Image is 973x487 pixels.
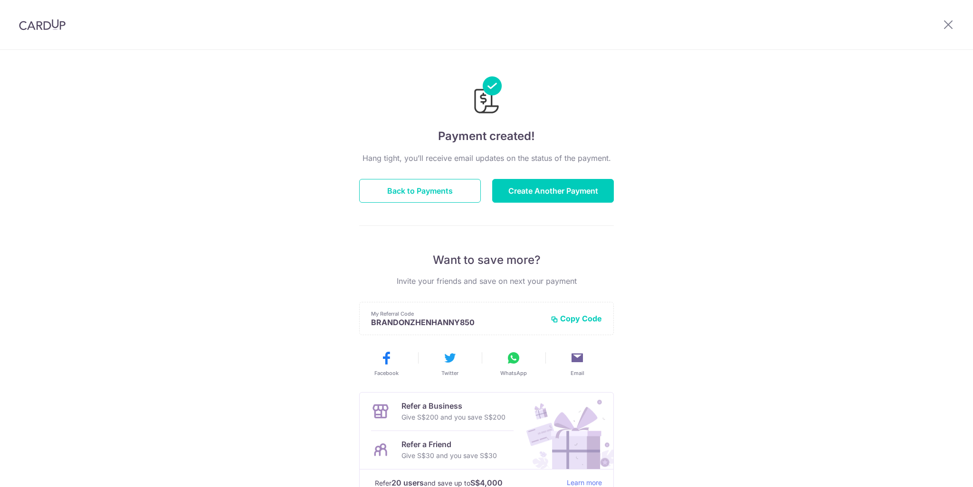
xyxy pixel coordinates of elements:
span: WhatsApp [500,369,527,377]
p: Hang tight, you’ll receive email updates on the status of the payment. [359,152,614,164]
button: Create Another Payment [492,179,614,203]
p: My Referral Code [371,310,543,318]
img: CardUp [19,19,66,30]
button: Twitter [422,350,478,377]
p: Give S$200 and you save S$200 [401,412,506,423]
span: Email [571,369,584,377]
button: Copy Code [551,314,602,323]
h4: Payment created! [359,128,614,145]
button: WhatsApp [486,350,542,377]
span: Facebook [374,369,399,377]
p: Invite your friends and save on next your payment [359,275,614,287]
p: Refer a Friend [401,439,497,450]
img: Refer [517,393,613,469]
button: Email [549,350,605,377]
p: BRANDONZHENHANNY850 [371,318,543,327]
button: Facebook [358,350,414,377]
p: Want to save more? [359,253,614,268]
p: Refer a Business [401,400,506,412]
button: Back to Payments [359,179,481,203]
p: Give S$30 and you save S$30 [401,450,497,461]
img: Payments [471,76,502,116]
span: Twitter [441,369,458,377]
